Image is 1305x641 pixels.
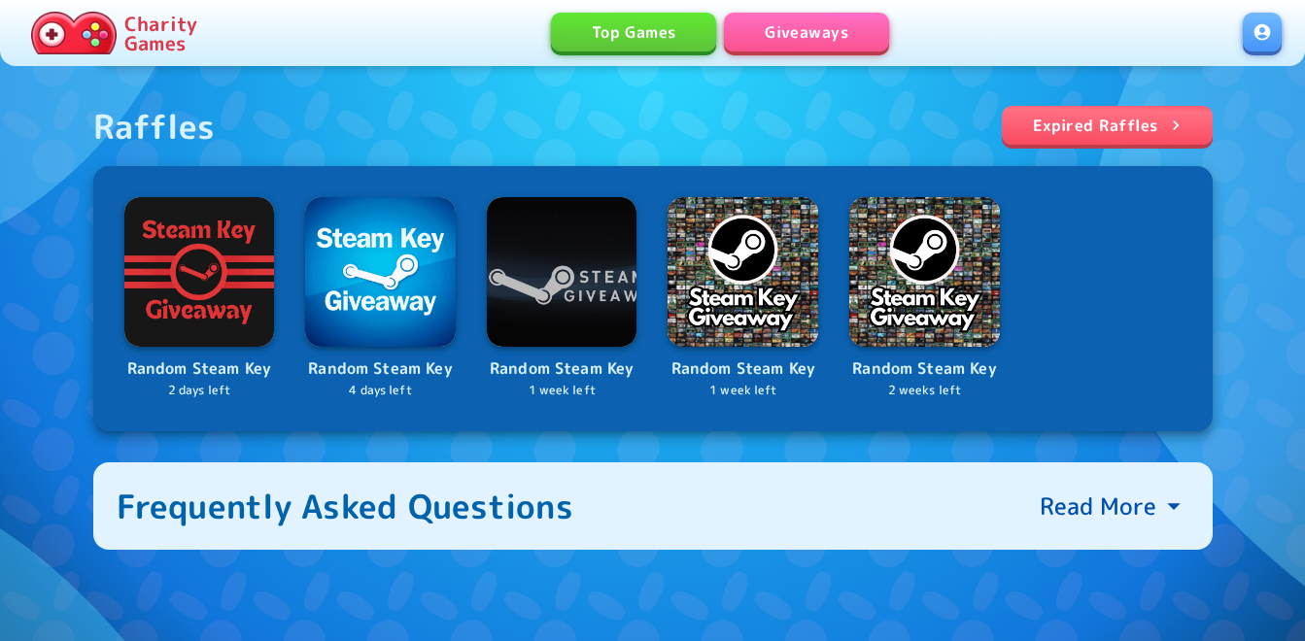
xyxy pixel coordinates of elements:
img: Logo [487,197,637,348]
a: LogoRandom Steam Key1 week left [487,197,637,400]
img: Charity.Games [31,12,117,54]
a: Top Games [551,13,716,51]
a: LogoRandom Steam Key2 days left [124,197,275,400]
div: Raffles [93,106,216,147]
button: Frequently Asked QuestionsRead More [93,462,1213,550]
p: Random Steam Key [849,356,1000,382]
p: 4 days left [305,382,456,400]
p: 1 week left [668,382,818,400]
a: LogoRandom Steam Key4 days left [305,197,456,400]
img: Logo [305,197,456,348]
p: 2 weeks left [849,382,1000,400]
p: Charity Games [124,14,197,52]
a: Giveaways [724,13,889,51]
img: Logo [124,197,275,348]
a: Charity Games [23,8,205,58]
a: LogoRandom Steam Key2 weeks left [849,197,1000,400]
div: Frequently Asked Questions [117,486,574,526]
p: 1 week left [487,382,637,400]
p: Random Steam Key [668,356,818,382]
img: Logo [668,197,818,348]
p: Random Steam Key [124,356,275,382]
p: 2 days left [124,382,275,400]
p: Random Steam Key [487,356,637,382]
p: Random Steam Key [305,356,456,382]
a: LogoRandom Steam Key1 week left [668,197,818,400]
p: Read More [1040,490,1156,522]
a: Expired Raffles [1002,106,1213,145]
img: Logo [849,197,1000,348]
